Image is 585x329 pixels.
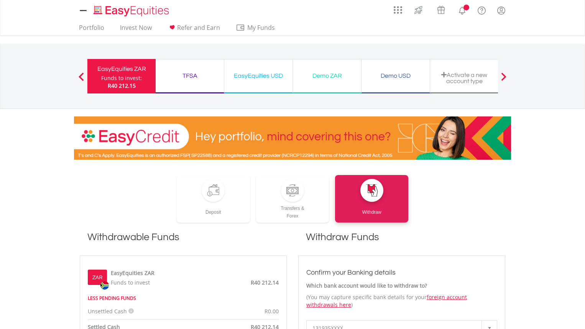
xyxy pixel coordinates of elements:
[92,274,102,282] label: ZAR
[92,64,151,74] div: EasyEquities ZAR
[177,202,250,216] div: Deposit
[394,6,402,14] img: grid-menu-icon.svg
[90,2,172,17] a: Home page
[297,70,357,81] div: Demo ZAR
[265,308,279,315] span: R0.00
[92,5,172,17] img: EasyEquities_Logo.png
[111,279,150,286] span: Funds to invest
[435,72,494,84] div: Activate a new account type
[88,308,127,315] span: Unsettled Cash
[80,230,287,252] h1: Withdrawable Funds
[164,24,223,36] a: Refer and Earn
[335,202,408,216] div: Withdraw
[108,82,136,89] span: R40 212.15
[306,267,497,278] h3: Confirm your Banking details
[366,70,425,81] div: Demo USD
[160,70,219,81] div: TFSA
[229,70,288,81] div: EasyEquities USD
[435,4,447,16] img: vouchers-v2.svg
[76,24,107,36] a: Portfolio
[88,295,136,301] strong: LESS PENDING FUNDS
[101,74,142,82] div: Funds to invest:
[256,175,329,223] a: Transfers &Forex
[177,23,220,32] span: Refer and Earn
[256,202,329,220] div: Transfers & Forex
[74,116,511,160] img: EasyCredit Promotion Banner
[111,269,154,277] label: EasyEquities ZAR
[177,175,250,223] a: Deposit
[491,2,511,19] a: My Profile
[236,23,286,33] span: My Funds
[389,2,407,14] a: AppsGrid
[306,293,497,309] p: (You may capture specific bank details for your )
[335,175,408,223] a: Withdraw
[430,2,452,16] a: Vouchers
[472,2,491,17] a: FAQ's and Support
[412,4,425,16] img: thrive-v2.svg
[117,24,155,36] a: Invest Now
[306,282,427,289] strong: Which bank account would like to withdraw to?
[100,281,109,290] img: zar.png
[298,230,505,252] h1: Withdraw Funds
[251,279,279,286] span: R40 212.14
[452,2,472,17] a: Notifications
[306,293,467,308] a: foreign account withdrawals here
